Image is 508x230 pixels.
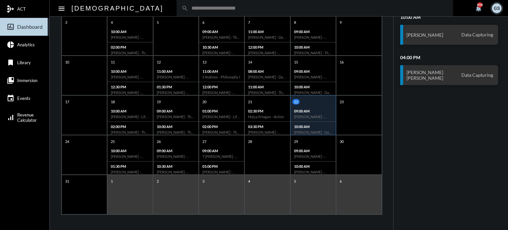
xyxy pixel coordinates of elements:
h6: [PERSON_NAME] - [PERSON_NAME] - Action [294,154,332,159]
p: 10:00 AM [111,149,149,153]
p: 6 [201,20,206,25]
mat-icon: pie_chart [7,41,15,49]
p: 01:00 PM [202,164,241,168]
p: 27 [201,139,208,144]
mat-icon: Side nav toggle icon [58,5,65,13]
mat-icon: insert_chart_outlined [7,23,15,31]
span: Revenue Calculator [17,112,37,123]
h6: [PERSON_NAME] - Retirement Doctrine I [111,90,149,95]
p: 09:00 AM [157,149,195,153]
p: 12:00 PM [248,45,286,49]
p: 10:00 AM [157,124,195,129]
p: 20 [201,99,208,105]
p: 2 [155,178,160,184]
p: 17 [63,99,71,105]
h6: S Rubinos - Philosophy I [202,75,241,79]
p: 10:30 AM [157,164,195,168]
p: 28 [246,139,254,144]
p: 29 [292,139,300,144]
p: 10 [63,59,71,65]
mat-icon: mediation [7,5,15,13]
h6: [PERSON_NAME] - Action [157,170,195,174]
h6: [PERSON_NAME] - Life With [PERSON_NAME] [202,115,241,119]
p: 09:00 AM [294,29,332,34]
span: Dashboard [17,24,43,30]
h2: 10:00 AM [400,14,498,20]
p: 11:00 AM [248,85,286,89]
p: 7 [246,20,252,25]
span: Immersion [17,78,37,83]
h3: [PERSON_NAME] [PERSON_NAME] [406,69,443,81]
p: 8 [292,20,298,25]
p: 09:00 AM [294,149,332,153]
p: 5 [292,178,298,184]
h6: T [PERSON_NAME] - The Philosophy [202,154,241,159]
h6: [PERSON_NAME] - Action [111,170,149,174]
p: 10:00 AM [294,124,332,129]
h6: [PERSON_NAME] - Investment [248,51,286,55]
p: 11:00 AM [202,69,241,73]
p: 23 [338,99,345,105]
p: 09:00 AM [202,149,241,153]
p: 19 [155,99,162,105]
span: Data Capturing [460,32,495,38]
p: 02:00 PM [111,45,149,49]
p: 10:00 AM [294,45,332,49]
h6: [PERSON_NAME] - Philosophy I [157,90,195,95]
span: Analytics [17,42,35,47]
p: 10:00 AM [294,164,332,168]
mat-icon: signal_cellular_alt [7,114,15,121]
h6: [PERSON_NAME] - Action [202,90,241,95]
h6: [PERSON_NAME] - The Philosophy [202,130,241,134]
p: 26 [155,139,162,144]
p: 03:30 PM [248,124,286,129]
h6: [PERSON_NAME] - The Philosophy [157,115,195,119]
h6: [PERSON_NAME] - Philosophy I [157,75,195,79]
mat-icon: event [7,94,15,102]
span: Events [17,96,30,101]
p: 09:00 AM [294,109,332,113]
h6: [PERSON_NAME] - Action [111,154,149,159]
p: 09:00 AM [157,109,195,113]
p: 3 [201,178,206,184]
p: 24 [63,139,71,144]
div: 456 [477,2,483,8]
p: 02:00 PM [202,124,241,129]
h6: [PERSON_NAME] - Action [294,170,332,174]
h6: [PERSON_NAME] - [PERSON_NAME] - Action [294,115,332,119]
p: 25 [109,139,116,144]
span: Data Capturing [460,72,495,78]
h6: [PERSON_NAME] - Life With [PERSON_NAME] [111,115,149,119]
h6: [PERSON_NAME] - Review [111,75,149,79]
p: 08:00 AM [248,69,286,73]
h6: [PERSON_NAME] - Data Capturing [294,130,332,134]
p: 11:00 AM [248,29,286,34]
p: 6 [338,178,343,184]
h6: [PERSON_NAME] - Action [157,154,195,159]
h6: [PERSON_NAME] - Data Capturing [248,75,286,79]
p: 4 [109,20,114,25]
h2: 04:00 PM [400,55,498,60]
p: 10:00 AM [111,109,149,113]
p: 31 [63,178,71,184]
p: 01:00 PM [202,109,241,113]
h6: [PERSON_NAME] - [PERSON_NAME] - Data Capturing [294,35,332,39]
p: 1 [109,178,114,184]
p: 5 [155,20,160,25]
h6: [PERSON_NAME] - The Philosophy [294,51,332,55]
h6: [PERSON_NAME] - Data Capturing [248,35,286,39]
p: 22 [292,99,300,105]
p: 12 [155,59,162,65]
p: 01:30 PM [157,85,195,89]
h3: [PERSON_NAME] [406,32,443,38]
mat-icon: collections_bookmark [7,76,15,84]
p: 01:30 PM [111,164,149,168]
p: 02:00 PM [111,124,149,129]
p: 09:00 AM [202,29,241,34]
mat-icon: notifications [475,4,483,12]
h6: [PERSON_NAME] - The Philosophy [248,90,286,95]
h6: [PERSON_NAME] - Action [248,130,286,134]
p: 30 [338,139,345,144]
button: Toggle sidenav [55,2,68,15]
span: ACT [17,6,26,12]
